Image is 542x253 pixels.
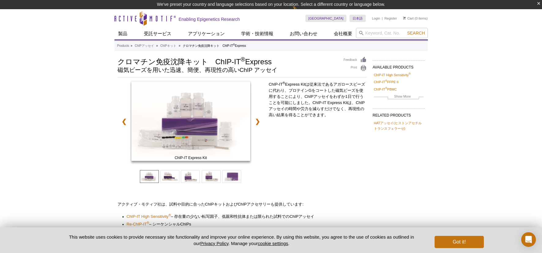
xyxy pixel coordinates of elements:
[169,214,171,220] a: ®
[374,79,398,85] a: ChIP-IT®FFPE II
[118,114,131,128] a: ❮
[385,87,387,90] sup: ®
[179,17,240,22] h2: Enabling Epigenetics Research
[258,241,288,246] button: cookie settings
[180,222,191,226] span: ChIPs
[282,81,285,85] sup: ®
[344,65,367,72] a: Print
[241,56,245,63] sup: ®
[132,155,249,161] span: ChIP-IT Express Kit
[349,15,366,22] a: 日本語
[118,57,338,66] h1: クロマチン免疫沈降キット ChIP-IT Express
[127,214,169,220] a: ChIP-IT High Sensitivity
[403,16,414,20] a: Cart
[147,221,149,225] sup: ®
[58,234,425,247] p: This website uses cookies to provide necessary site functionality and improve your online experie...
[149,222,191,226] span: – シーケンシャル
[200,241,228,246] a: Privacy Policy
[403,15,428,22] li: (0 items)
[405,30,427,36] button: Search
[156,44,158,47] li: »
[169,214,315,219] span: – 存在量の少ない転写因子、低親和性抗体または限られた試料での アッセイ
[131,81,250,163] a: ChIP-IT Express Kit
[407,31,425,35] span: Search
[435,236,484,248] button: Got it!
[374,87,397,92] a: ChIP-IT®PBMC
[131,81,250,161] img: ChIP-IT Express Kit
[127,222,149,226] span: Re-ChIP-IT
[183,44,246,47] li: クロマチン免疫沈降キット ChIP-IT Express
[127,214,169,219] span: ChIP-IT High Sensitivity
[373,60,425,71] h2: AVAILABLE PRODUCTS
[237,28,277,39] a: 学術・技術情報
[251,114,264,128] a: ❯
[385,80,387,83] sup: ®
[374,94,424,101] a: Show More
[373,108,425,119] h2: RELATED PRODUCTS
[118,202,304,206] span: アクティブ・モティフ社は、試料や目的に合った キットおよび アクセサリーも提供しています:
[372,16,380,20] a: Login
[184,28,228,39] a: アプリケーション
[205,202,214,206] span: ChIP
[382,15,383,22] li: |
[403,17,406,20] img: Your Cart
[131,44,133,47] li: »
[344,57,367,63] a: Feedback
[169,213,171,217] sup: ®
[179,44,181,47] li: »
[286,28,321,39] a: お問い合わせ
[114,28,131,39] a: 製品
[117,43,129,49] a: Products
[135,43,154,49] a: ChIPアッセイ
[160,43,176,49] a: ChIPキット
[305,15,347,22] a: [GEOGRAPHIC_DATA]
[330,28,356,39] a: 会社概要
[521,232,536,247] div: Open Intercom Messenger
[290,214,298,219] span: ChIP
[356,28,428,38] input: Keyword, Cat. No.
[140,28,175,39] a: 受託サービス
[293,5,309,19] img: Change Here
[118,67,338,73] h2: 磁気ビーズを用いた迅速、簡便、再現性の高いChIP アッセイ
[127,221,149,227] a: Re-ChIP-IT®
[233,43,235,46] sup: ®
[238,202,247,206] span: ChIP
[374,120,424,131] a: HATアッセイ(ヒストンアセチルトランスフェラーゼ)
[384,16,397,20] a: Register
[374,72,411,78] a: ChIP-IT High Sensitivity®
[269,82,365,117] span: ChIP-IT Express Kitは従来法であるアガロースビーズに代わり、プロテインGをコートした磁気ビーズを使用することにより、ChIPアッセイをわずか1日で行うことを可能にしました。Ch...
[409,72,411,75] sup: ®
